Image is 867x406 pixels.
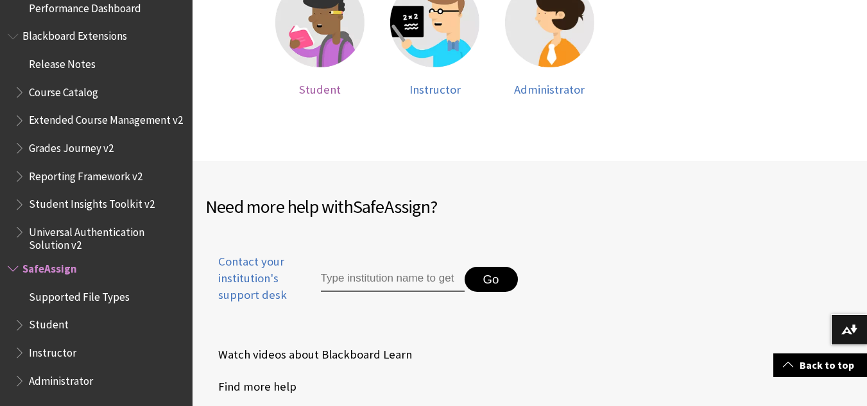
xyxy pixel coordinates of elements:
span: Universal Authentication Solution v2 [29,221,184,251]
h2: Need more help with ? [205,193,530,220]
span: Grades Journey v2 [29,137,114,155]
a: Find more help [205,377,296,396]
span: Supported File Types [29,286,130,303]
span: Release Notes [29,53,96,71]
nav: Book outline for Blackboard Extensions [8,26,185,252]
span: Blackboard Extensions [22,26,127,43]
span: SafeAssign [353,195,430,218]
span: Contact your institution's support desk [205,253,291,304]
span: Reporting Framework v2 [29,165,142,183]
a: Watch videos about Blackboard Learn [205,345,412,364]
span: Instructor [409,82,461,97]
a: Back to top [773,353,867,377]
span: Student [29,314,69,332]
span: Course Catalog [29,81,98,99]
span: Administrator [29,370,93,387]
button: Go [465,267,518,292]
span: Student [299,82,341,97]
span: SafeAssign [22,258,77,275]
span: Extended Course Management v2 [29,110,183,127]
input: Type institution name to get support [321,267,465,292]
span: Student Insights Toolkit v2 [29,194,155,211]
span: Instructor [29,342,76,359]
a: Contact your institution's support desk [205,253,291,319]
nav: Book outline for Blackboard SafeAssign [8,258,185,391]
span: Administrator [514,82,585,97]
